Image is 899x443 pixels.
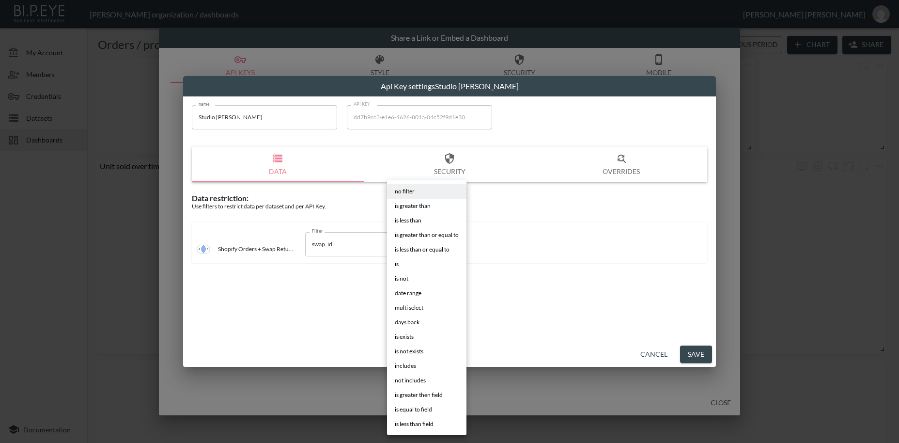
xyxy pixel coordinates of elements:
[395,245,449,254] span: is less than or equal to
[395,303,423,312] span: multi select
[395,289,421,298] span: date range
[395,376,426,385] span: not includes
[395,391,443,399] span: is greater then field
[395,318,419,327] span: days back
[395,187,415,196] span: no filter
[395,362,416,370] span: includes
[395,420,434,428] span: is less than field
[395,202,431,210] span: is greater than
[395,231,459,239] span: is greater than or equal to
[395,260,399,269] span: is
[395,332,414,341] span: is exists
[395,405,432,414] span: is equal to field
[395,274,408,283] span: is not
[395,347,423,356] span: is not exists
[395,216,421,225] span: is less than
